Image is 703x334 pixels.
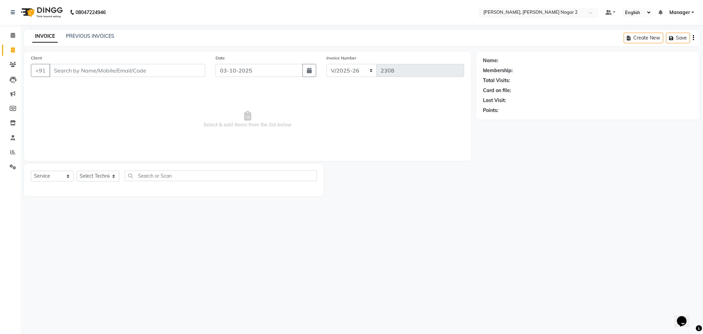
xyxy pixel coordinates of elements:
span: Select & add items from the list below [31,85,464,154]
div: Last Visit: [483,97,506,104]
div: Membership: [483,67,513,74]
a: PREVIOUS INVOICES [66,33,114,39]
button: +91 [31,64,50,77]
div: Name: [483,57,498,64]
button: Create New [624,33,663,43]
b: 08047224946 [76,3,106,22]
iframe: chat widget [674,307,696,327]
div: Points: [483,107,498,114]
label: Client [31,55,42,61]
img: logo [18,3,65,22]
div: Card on file: [483,87,511,94]
div: Total Visits: [483,77,510,84]
span: Manager [669,9,690,16]
input: Search or Scan [125,170,317,181]
label: Date [216,55,225,61]
a: INVOICE [32,30,58,43]
input: Search by Name/Mobile/Email/Code [49,64,205,77]
button: Save [666,33,690,43]
label: Invoice Number [326,55,356,61]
